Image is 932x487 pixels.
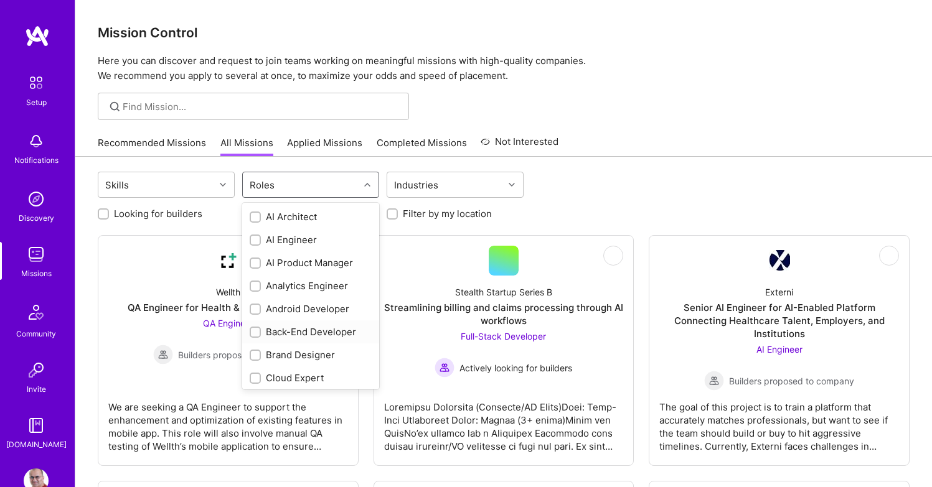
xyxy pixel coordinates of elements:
[21,297,51,327] img: Community
[24,358,49,383] img: Invite
[16,327,56,340] div: Community
[391,176,441,194] div: Industries
[769,250,790,271] img: Company Logo
[21,267,52,280] div: Missions
[250,348,372,361] div: Brand Designer
[216,285,240,299] div: Wellth
[27,383,46,396] div: Invite
[25,25,50,47] img: logo
[24,413,49,438] img: guide book
[884,251,894,261] i: icon EyeClosed
[26,96,47,109] div: Setup
[435,358,454,378] img: Actively looking for builders
[659,246,899,455] a: Company LogoExterniSenior AI Engineer for AI-Enabled Platform Connecting Healthcare Talent, Emplo...
[6,438,67,451] div: [DOMAIN_NAME]
[384,301,624,327] div: Streamlining billing and claims processing through AI workflows
[108,100,122,114] i: icon SearchGrey
[108,246,348,455] a: Company LogoWellthQA Engineer for Health & Wellness CompanyQA Engineer Builders proposed to compa...
[102,176,132,194] div: Skills
[19,211,54,225] div: Discovery
[128,301,328,314] div: QA Engineer for Health & Wellness Company
[24,129,49,154] img: bell
[123,100,400,113] input: Find Mission...
[250,256,372,269] div: AI Product Manager
[153,345,173,364] img: Builders proposed to company
[14,154,59,167] div: Notifications
[24,187,49,211] img: discovery
[377,136,467,157] a: Completed Missions
[509,182,515,188] i: icon Chevron
[178,348,303,361] span: Builders proposed to company
[364,182,370,188] i: icon Chevron
[220,136,273,157] a: All Missions
[98,25,910,40] h3: Mission Control
[455,285,552,299] div: Stealth Startup Series B
[384,246,624,455] a: Stealth Startup Series BStreamlining billing and claims processing through AI workflowsFull-Stack...
[247,176,278,194] div: Roles
[98,136,206,157] a: Recommended Missions
[250,233,372,246] div: AI Engineer
[659,391,899,453] div: The goal of this project is to train a platform that accurately matches professionals, but want t...
[384,391,624,453] div: Loremipsu Dolorsita (Consecte/AD Elits)Doei: Temp-Inci Utlaboreet Dolor: Magnaa (3+ enima)Minim v...
[98,53,910,83] p: Here you can discover and request to join teams working on meaningful missions with high-quality ...
[203,318,253,328] span: QA Engineer
[114,207,202,220] label: Looking for builders
[250,210,372,223] div: AI Architect
[461,331,546,341] span: Full-Stack Developer
[220,182,226,188] i: icon Chevron
[729,374,854,387] span: Builders proposed to company
[24,242,49,267] img: teamwork
[659,301,899,340] div: Senior AI Engineer for AI-Enabled Platform Connecting Healthcare Talent, Employers, and Institutions
[756,344,803,355] span: AI Engineer
[481,134,558,157] a: Not Interested
[250,325,372,338] div: Back-End Developer
[23,70,49,96] img: setup
[213,246,243,276] img: Company Logo
[250,279,372,292] div: Analytics Engineer
[108,391,348,453] div: We are seeking a QA Engineer to support the enhancement and optimization of existing features in ...
[403,207,492,220] label: Filter by my location
[250,302,372,315] div: Android Developer
[608,251,618,261] i: icon EyeClosed
[250,371,372,384] div: Cloud Expert
[287,136,362,157] a: Applied Missions
[459,361,572,374] span: Actively looking for builders
[765,285,793,299] div: Externi
[704,371,724,391] img: Builders proposed to company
